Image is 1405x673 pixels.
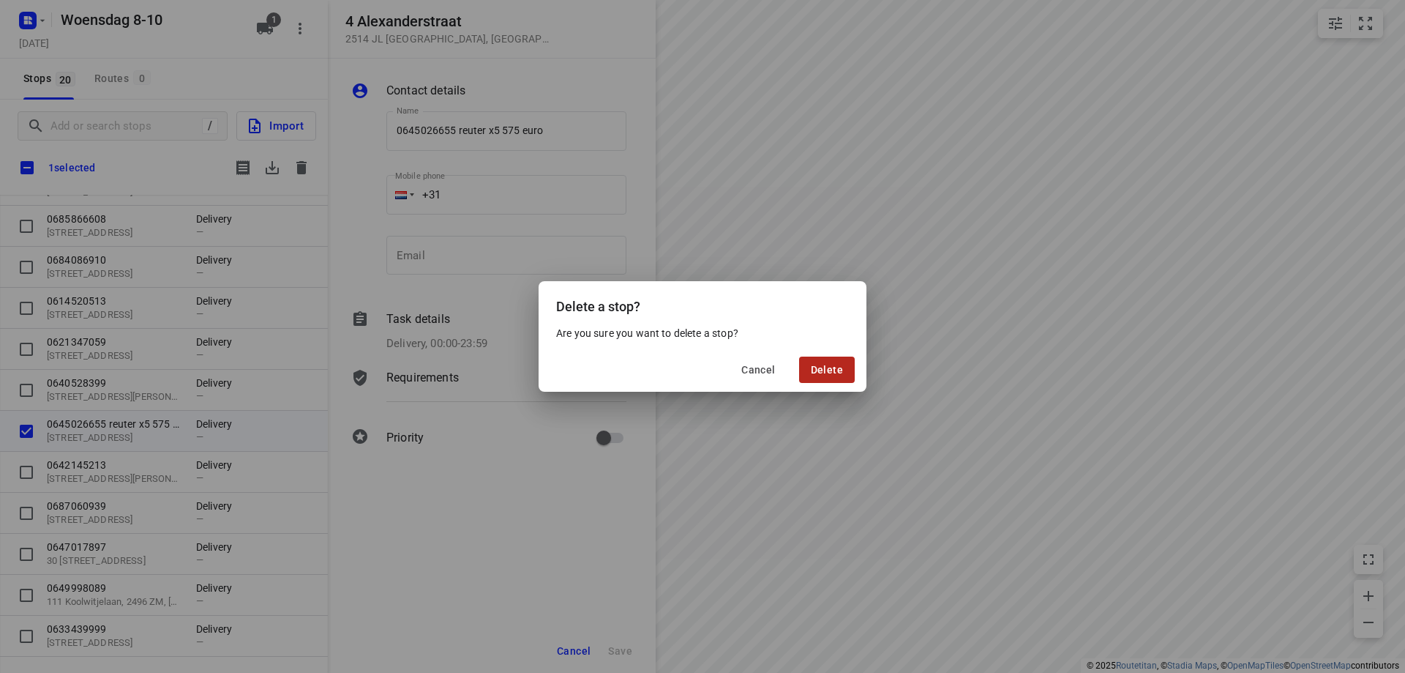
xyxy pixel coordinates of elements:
[811,364,843,376] span: Delete
[799,357,855,383] button: Delete
[556,326,849,341] p: Are you sure you want to delete a stop?
[539,281,866,326] div: Delete a stop?
[730,357,787,383] button: Cancel
[741,364,775,376] span: Cancel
